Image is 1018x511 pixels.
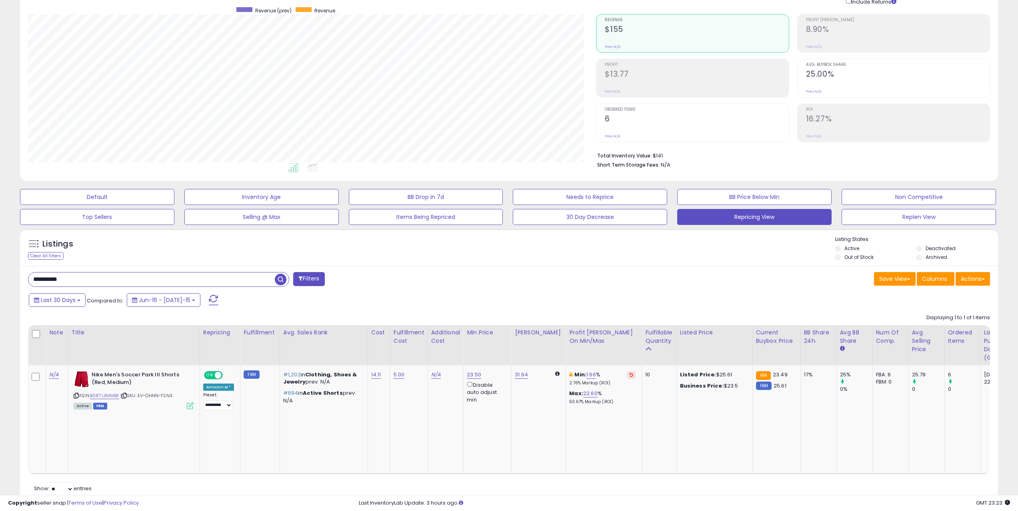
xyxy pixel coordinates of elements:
a: N/A [49,371,59,379]
a: 14.11 [371,371,381,379]
a: 23.50 [467,371,481,379]
label: Out of Stock [844,254,874,260]
div: Note [49,328,65,337]
div: Cost [371,328,387,337]
div: Min Price [467,328,508,337]
small: Prev: N/A [806,134,822,139]
p: in prev: N/A [283,371,362,386]
small: Avg BB Share. [840,345,845,352]
button: Replen View [842,209,996,225]
a: 5.00 [394,371,405,379]
p: 50.67% Markup (ROI) [569,399,636,405]
span: Revenue [605,18,788,22]
button: BB Price Below Min [677,189,832,205]
th: The percentage added to the cost of goods (COGS) that forms the calculator for Min & Max prices. [566,325,642,365]
div: Last InventoryLab Update: 3 hours ago. [359,499,1010,507]
h2: 6 [605,114,788,125]
button: Save View [874,272,916,286]
h2: $155 [605,25,788,36]
span: Show: entries [34,485,92,492]
button: Inventory Age [184,189,339,205]
button: Non Competitive [842,189,996,205]
p: in prev: N/A [283,390,362,404]
div: $25.61 [680,371,746,378]
small: FBM [756,382,772,390]
div: Fulfillment [244,328,276,337]
button: Last 30 Days [29,293,86,307]
span: #694 [283,389,298,397]
b: Nike Men's Soccer Park III Shorts (Red, Medium) [92,371,189,388]
button: BB Drop in 7d [349,189,503,205]
span: Profit [PERSON_NAME] [806,18,990,22]
button: 30 Day Decrease [513,209,667,225]
span: | SKU: EV-OHNN-FSN3 [120,392,172,399]
span: OFF [222,372,234,379]
label: Active [844,245,859,252]
div: Fulfillment Cost [394,328,424,345]
h2: 25.00% [806,70,990,80]
div: Preset: [203,392,234,410]
div: % [569,390,636,405]
div: Additional Cost [431,328,460,345]
button: Top Sellers [20,209,174,225]
a: 31.64 [515,371,528,379]
span: Last 30 Days [41,296,76,304]
div: Clear All Filters [28,252,64,260]
b: Listed Price: [680,371,716,378]
b: Short Term Storage Fees: [597,161,660,168]
div: Displaying 1 to 1 of 1 items [926,314,990,322]
button: Actions [956,272,990,286]
div: ASIN: [74,371,194,408]
small: FBA [756,371,771,380]
a: 1.66 [586,371,596,379]
div: 17% [804,371,830,378]
div: [PERSON_NAME] [515,328,562,337]
button: Items Being Repriced [349,209,503,225]
div: Repricing [203,328,237,337]
label: Deactivated [926,245,956,252]
span: Revenue [314,7,335,14]
span: Compared to: [87,297,124,304]
button: Columns [917,272,954,286]
div: % [569,371,636,386]
div: Profit [PERSON_NAME] on Min/Max [569,328,638,345]
div: 25% [840,371,872,378]
div: 0% [840,386,872,393]
img: 31OySD1F6NL._SL40_.jpg [74,371,90,387]
div: 25.79 [912,371,944,378]
span: ON [205,372,215,379]
h2: $13.77 [605,70,788,80]
p: 2.76% Markup (ROI) [569,380,636,386]
div: Fulfillable Quantity [645,328,673,345]
small: Prev: N/A [605,44,620,49]
span: Revenue (prev) [255,7,292,14]
span: Ordered Items [605,107,788,112]
small: Prev: N/A [605,89,620,94]
button: Needs to Reprice [513,189,667,205]
div: Disable auto adjust min [467,380,505,404]
button: Selling @ Max [184,209,339,225]
a: Privacy Policy [104,499,139,507]
b: Total Inventory Value: [597,152,652,159]
span: 25.61 [774,382,786,390]
div: seller snap | | [8,499,139,507]
h2: 8.90% [806,25,990,36]
span: Active Shorts [303,389,343,397]
button: Repricing View [677,209,832,225]
div: Ordered Items [948,328,977,345]
button: Jun-16 - [DATE]-15 [127,293,200,307]
span: Jun-16 - [DATE]-15 [139,296,190,304]
span: #1,202 [283,371,301,378]
button: Filters [293,272,324,286]
div: Title [72,328,196,337]
small: Prev: N/A [806,89,822,94]
a: 22.60 [583,390,598,398]
a: Terms of Use [68,499,102,507]
b: Business Price: [680,382,724,390]
div: Current Buybox Price [756,328,797,345]
small: Prev: N/A [806,44,822,49]
span: 23.49 [773,371,788,378]
div: 6 [948,371,980,378]
div: 0 [948,386,980,393]
li: $141 [597,150,984,160]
